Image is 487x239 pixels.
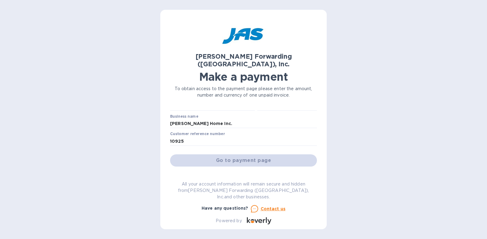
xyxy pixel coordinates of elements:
[170,86,317,98] p: To obtain access to the payment page please enter the amount, number and currency of one unpaid i...
[202,206,248,211] b: Have any questions?
[170,70,317,83] h1: Make a payment
[170,119,317,128] input: Enter business name
[195,53,292,68] b: [PERSON_NAME] Forwarding ([GEOGRAPHIC_DATA]), Inc.
[170,137,317,146] input: Enter customer reference number
[216,218,242,224] p: Powered by
[261,206,286,211] u: Contact us
[170,181,317,200] p: All your account information will remain secure and hidden from [PERSON_NAME] Forwarding ([GEOGRA...
[170,115,198,118] label: Business name
[170,132,225,136] label: Customer reference number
